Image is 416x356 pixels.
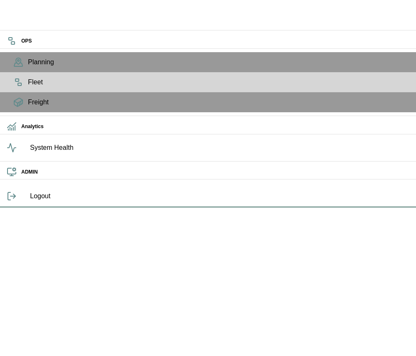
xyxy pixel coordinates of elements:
[30,143,409,153] span: System Health
[28,57,409,67] span: Planning
[21,123,409,131] h6: Analytics
[21,37,409,45] h6: OPS
[28,77,409,87] span: Fleet
[21,168,409,176] h6: ADMIN
[28,97,409,107] span: Freight
[30,191,409,201] span: Logout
